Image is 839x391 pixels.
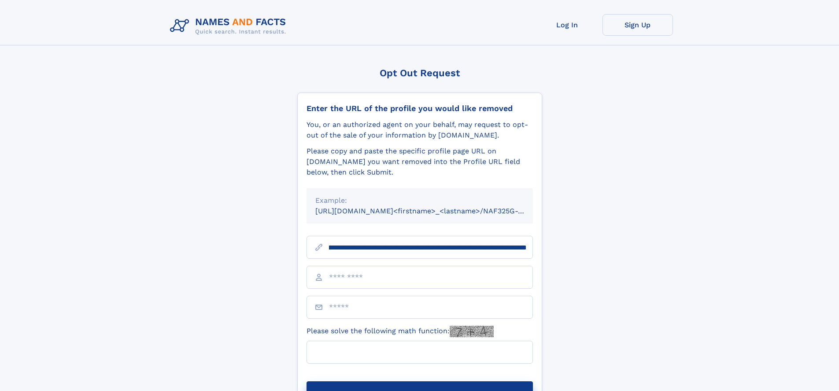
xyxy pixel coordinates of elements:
[297,67,542,78] div: Opt Out Request
[315,195,524,206] div: Example:
[532,14,602,36] a: Log In
[307,146,533,178] div: Please copy and paste the specific profile page URL on [DOMAIN_NAME] you want removed into the Pr...
[315,207,550,215] small: [URL][DOMAIN_NAME]<firstname>_<lastname>/NAF325G-xxxxxxxx
[307,104,533,113] div: Enter the URL of the profile you would like removed
[166,14,293,38] img: Logo Names and Facts
[602,14,673,36] a: Sign Up
[307,326,494,337] label: Please solve the following math function:
[307,119,533,141] div: You, or an authorized agent on your behalf, may request to opt-out of the sale of your informatio...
